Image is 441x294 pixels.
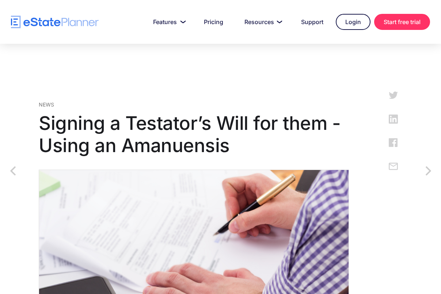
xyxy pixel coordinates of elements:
[292,15,332,29] a: Support
[336,14,370,30] a: Login
[374,14,430,30] a: Start free trial
[195,15,232,29] a: Pricing
[39,101,349,108] div: News
[144,15,191,29] a: Features
[236,15,289,29] a: Resources
[11,16,99,28] a: home
[39,112,349,157] h1: Signing a Testator’s Will for them - Using an Amanuensis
